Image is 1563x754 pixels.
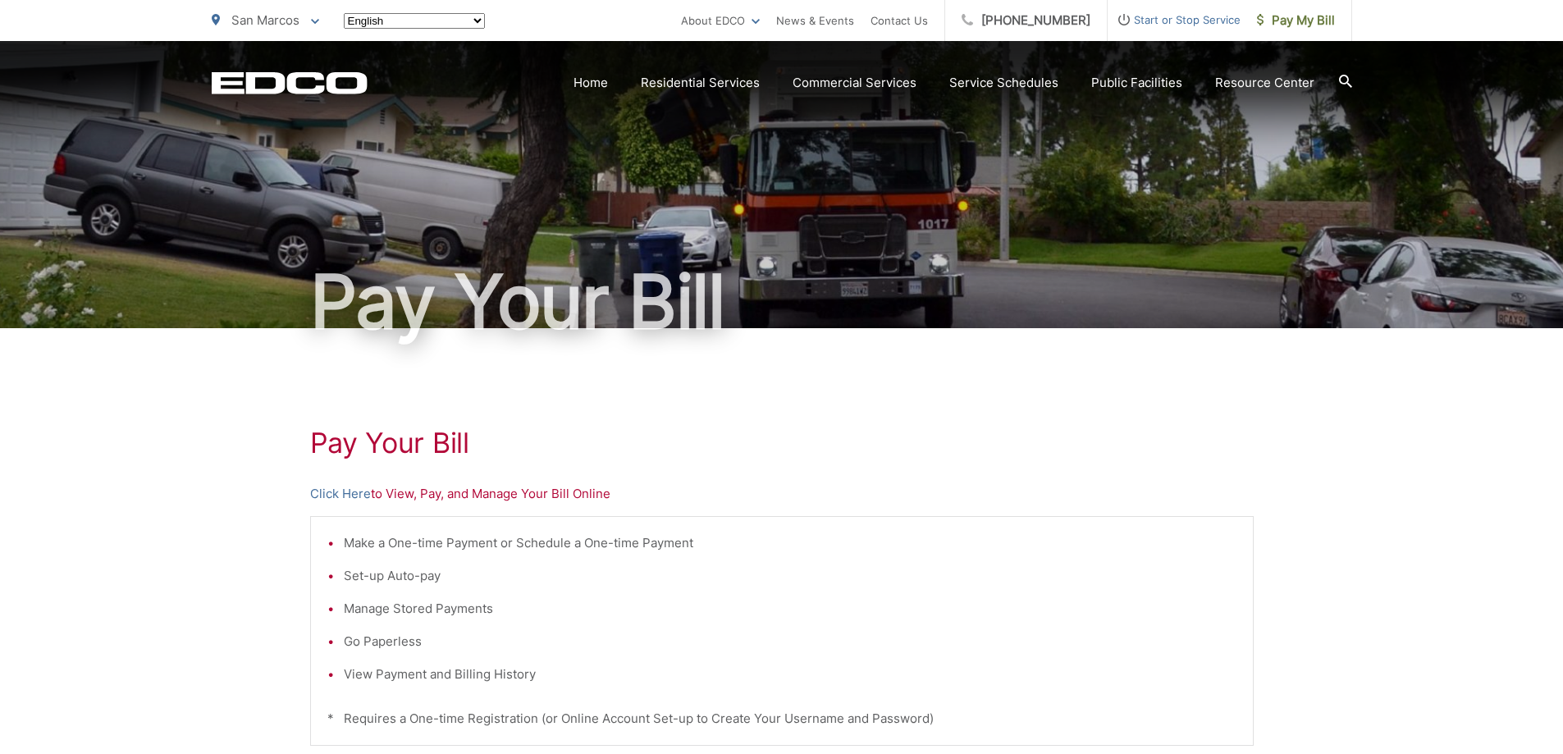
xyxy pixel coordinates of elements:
[1215,73,1314,93] a: Resource Center
[949,73,1058,93] a: Service Schedules
[344,13,485,29] select: Select a language
[1257,11,1335,30] span: Pay My Bill
[681,11,760,30] a: About EDCO
[327,709,1236,729] p: * Requires a One-time Registration (or Online Account Set-up to Create Your Username and Password)
[776,11,854,30] a: News & Events
[344,665,1236,684] li: View Payment and Billing History
[231,12,299,28] span: San Marcos
[344,599,1236,619] li: Manage Stored Payments
[574,73,608,93] a: Home
[344,566,1236,586] li: Set-up Auto-pay
[310,484,371,504] a: Click Here
[212,261,1352,343] h1: Pay Your Bill
[344,533,1236,553] li: Make a One-time Payment or Schedule a One-time Payment
[871,11,928,30] a: Contact Us
[793,73,916,93] a: Commercial Services
[1091,73,1182,93] a: Public Facilities
[641,73,760,93] a: Residential Services
[310,484,1254,504] p: to View, Pay, and Manage Your Bill Online
[310,427,1254,459] h1: Pay Your Bill
[212,71,368,94] a: EDCD logo. Return to the homepage.
[344,632,1236,651] li: Go Paperless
